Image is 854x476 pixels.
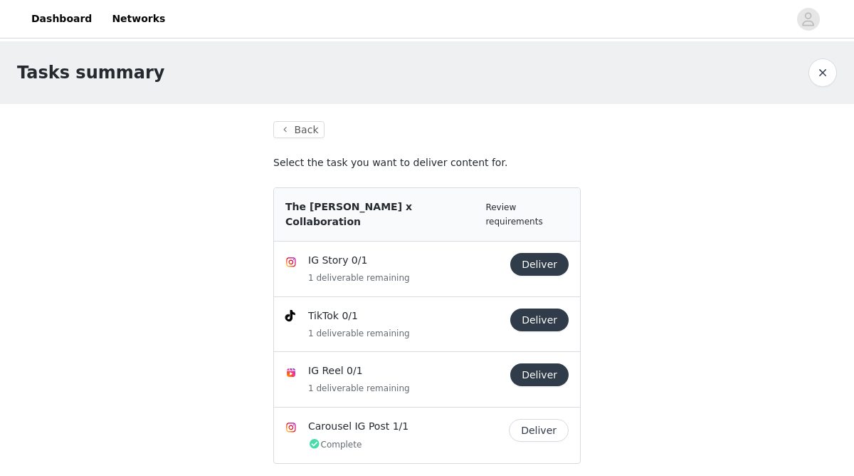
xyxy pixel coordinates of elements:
[510,309,569,331] button: Deliver
[308,328,410,338] span: 1 deliverable remaining
[308,253,505,268] p: IG Story 0/1
[273,155,581,170] p: Select the task you want to deliver content for.
[308,273,410,283] span: 1 deliverable remaining
[285,257,297,268] img: Instagram Icon
[308,440,362,450] span: Complete
[285,422,297,433] img: Instagram Icon
[801,8,815,31] div: avatar
[510,363,569,386] button: Deliver
[273,121,325,138] button: Back
[308,419,503,434] p: Carousel IG Post 1/1
[509,419,569,442] button: Deliver
[510,253,569,276] button: Deliver
[285,367,297,378] img: Instagram Reels Icon
[17,60,164,86] h1: Tasks summary
[285,201,412,227] span: The [PERSON_NAME] x Collaboration
[308,309,505,324] p: TikTok 0/1
[308,383,410,393] span: 1 deliverable remaining
[485,202,542,227] a: Review requirements
[308,363,505,378] p: IG Reel 0/1
[23,3,100,35] a: Dashboard
[103,3,174,35] a: Networks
